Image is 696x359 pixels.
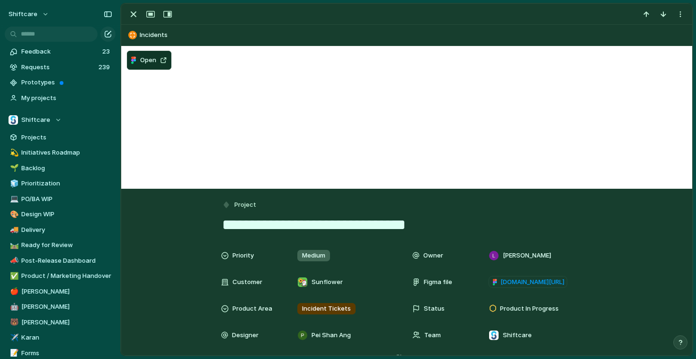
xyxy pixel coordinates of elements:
span: Project [234,200,256,210]
a: 💻PO/BA WIP [5,192,116,206]
div: 📝 [10,348,17,359]
span: Product In Progress [500,304,559,313]
span: Post-Release Dashboard [21,256,112,266]
button: 💻 [9,194,18,204]
span: Incident Tickets [302,304,351,313]
span: Product / Marketing Handover [21,271,112,281]
a: Requests239 [5,60,116,74]
div: 🛤️ [10,240,17,251]
a: 💫Initiatives Roadmap [5,146,116,160]
span: PO/BA WIP [21,194,112,204]
span: Product Area [232,304,272,313]
span: Open [140,55,156,65]
span: Ready for Review [21,240,112,250]
span: Medium [302,251,325,260]
span: Delivery [21,225,112,235]
span: Shiftcare [503,331,532,340]
button: 💫 [9,148,18,157]
span: Prioritization [21,179,112,188]
a: My projects [5,91,116,105]
span: Prototypes [21,78,112,87]
span: Incidents [140,30,688,40]
span: 239 [98,63,112,72]
span: Design WIP [21,210,112,219]
div: 💻 [10,193,17,204]
span: shiftcare [9,9,37,19]
div: 🧊 [10,178,17,189]
a: 🛤️Ready for Review [5,238,116,252]
div: 🍎 [10,286,17,297]
button: 🍎 [9,287,18,296]
button: 🛤️ [9,240,18,250]
span: Status [424,304,445,313]
button: 📣 [9,256,18,266]
span: Team [424,331,441,340]
span: 23 [102,47,112,56]
div: ✅ [10,271,17,282]
span: Customer [232,277,262,287]
span: Pei Shan Ang [312,331,351,340]
div: 🤖 [10,302,17,313]
span: [PERSON_NAME] [21,318,112,327]
div: ✈️ [10,332,17,343]
button: 🧊 [9,179,18,188]
a: 🤖[PERSON_NAME] [5,300,116,314]
button: Project [220,198,259,212]
a: 🎨Design WIP [5,207,116,221]
button: shiftcare [4,7,54,22]
span: Priority [232,251,254,260]
a: 🌱Backlog [5,161,116,175]
span: My projects [21,93,112,103]
span: [PERSON_NAME] [21,302,112,312]
span: Karan [21,333,112,342]
a: 🚚Delivery [5,223,116,237]
div: 🌱 [10,163,17,174]
span: [PERSON_NAME] [503,251,551,260]
button: ✅ [9,271,18,281]
span: Feedback [21,47,99,56]
a: Prototypes [5,75,116,90]
a: 📣Post-Release Dashboard [5,254,116,268]
a: Feedback23 [5,45,116,59]
span: Sunflower [312,277,343,287]
a: 🐻[PERSON_NAME] [5,315,116,330]
a: 🧊Prioritization [5,176,116,191]
a: ✈️Karan [5,331,116,345]
span: Shiftcare [21,115,50,125]
button: 🎨 [9,210,18,219]
span: Projects [21,133,112,142]
span: Owner [423,251,443,260]
button: ✈️ [9,333,18,342]
a: ✅Product / Marketing Handover [5,269,116,283]
a: 🍎[PERSON_NAME] [5,285,116,299]
a: [DOMAIN_NAME][URL] [489,276,567,288]
div: 🚚 [10,224,17,235]
div: 🐻 [10,317,17,328]
button: 🤖 [9,302,18,312]
span: [DOMAIN_NAME][URL] [500,277,564,287]
span: Requests [21,63,96,72]
span: Figma file [424,277,452,287]
span: Designer [232,331,259,340]
button: 🐻 [9,318,18,327]
button: 🌱 [9,164,18,173]
div: 🎨 [10,209,17,220]
button: Incidents [125,28,688,43]
div: 📣 [10,255,17,266]
button: Shiftcare [5,113,116,127]
span: Backlog [21,164,112,173]
button: 🚚 [9,225,18,235]
span: [PERSON_NAME] [21,287,112,296]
